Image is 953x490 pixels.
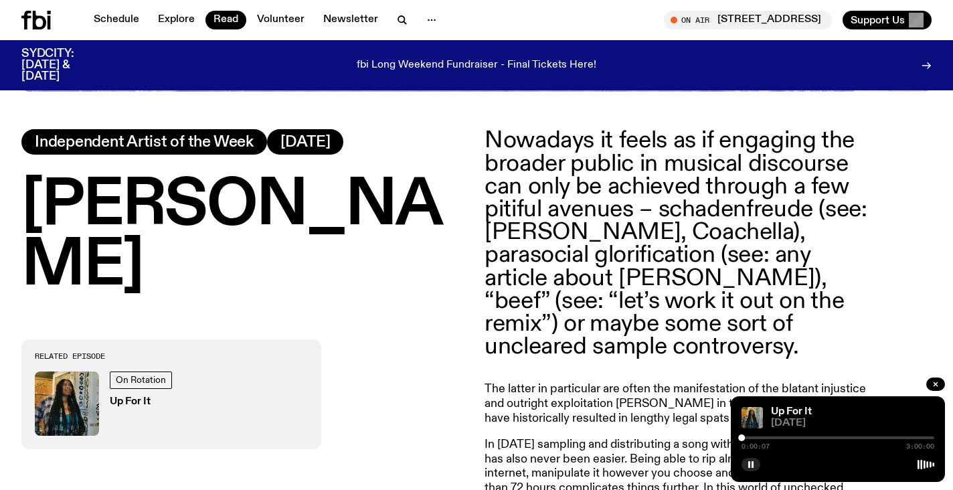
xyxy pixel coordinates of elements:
[21,176,468,297] h1: [PERSON_NAME]
[35,372,99,436] img: Ify - a Brown Skin girl with black braided twists, looking up to the side with her tongue stickin...
[771,418,934,428] span: [DATE]
[742,407,763,428] img: Ify - a Brown Skin girl with black braided twists, looking up to the side with her tongue stickin...
[35,353,308,360] h3: Related Episode
[357,60,596,72] p: fbi Long Weekend Fundraiser - Final Tickets Here!
[315,11,386,29] a: Newsletter
[771,406,812,417] a: Up For It
[110,397,176,407] h3: Up For It
[35,135,254,150] span: Independent Artist of the Week
[249,11,313,29] a: Volunteer
[205,11,246,29] a: Read
[150,11,203,29] a: Explore
[843,11,932,29] button: Support Us
[664,11,832,29] button: On Air[STREET_ADDRESS]
[35,372,308,436] a: Ify - a Brown Skin girl with black braided twists, looking up to the side with her tongue stickin...
[742,443,770,450] span: 0:00:07
[485,382,870,426] p: The latter in particular are often the manifestation of the blatant injustice and outright exploi...
[851,14,905,26] span: Support Us
[86,11,147,29] a: Schedule
[21,48,107,82] h3: SYDCITY: [DATE] & [DATE]
[906,443,934,450] span: 3:00:00
[280,135,331,150] span: [DATE]
[485,129,870,358] p: Nowadays it feels as if engaging the broader public in musical discourse can only be achieved thr...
